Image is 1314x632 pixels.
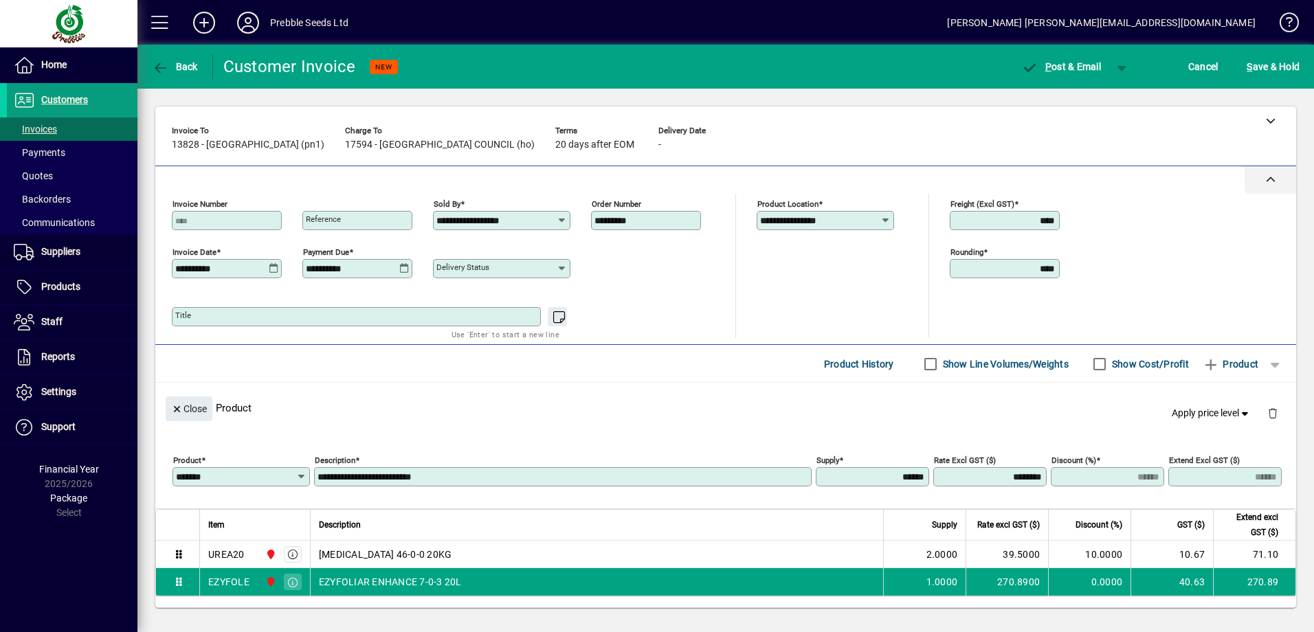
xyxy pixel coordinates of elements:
[41,246,80,257] span: Suppliers
[1247,56,1300,78] span: ave & Hold
[208,548,245,561] div: UREA20
[171,398,207,420] span: Close
[41,421,76,432] span: Support
[1269,3,1297,47] a: Knowledge Base
[452,326,559,342] mat-hint: Use 'Enter' to start a new line
[1014,54,1108,79] button: Post & Email
[14,217,95,228] span: Communications
[7,211,137,234] a: Communications
[7,305,137,339] a: Staff
[14,124,57,135] span: Invoices
[7,410,137,444] a: Support
[14,194,71,205] span: Backorders
[940,357,1069,371] label: Show Line Volumes/Weights
[148,54,201,79] button: Back
[7,188,137,211] a: Backorders
[155,383,1296,433] div: Product
[436,262,489,272] mat-label: Delivery status
[162,402,216,414] app-page-header-button: Close
[39,464,99,475] span: Financial Year
[975,548,1040,561] div: 39.5000
[173,455,201,465] mat-label: Product
[166,396,212,421] button: Close
[1166,401,1257,426] button: Apply price level
[977,517,1040,532] span: Rate excl GST ($)
[345,139,535,150] span: 17594 - [GEOGRAPHIC_DATA] COUNCIL (ho)
[41,281,80,292] span: Products
[434,199,460,209] mat-label: Sold by
[592,199,641,209] mat-label: Order number
[41,94,88,105] span: Customers
[1185,54,1222,79] button: Cancel
[1048,541,1131,568] td: 10.0000
[262,574,278,589] span: PALMERSTON NORTH
[1177,517,1205,532] span: GST ($)
[182,10,226,35] button: Add
[226,10,270,35] button: Profile
[319,575,462,589] span: EZYFOLIAR ENHANCE 7-0-3 20L
[1109,357,1189,371] label: Show Cost/Profit
[7,117,137,141] a: Invoices
[1243,54,1303,79] button: Save & Hold
[303,247,349,257] mat-label: Payment due
[950,247,983,257] mat-label: Rounding
[1048,568,1131,596] td: 0.0000
[926,548,958,561] span: 2.0000
[1021,61,1101,72] span: ost & Email
[947,12,1256,34] div: [PERSON_NAME] [PERSON_NAME][EMAIL_ADDRESS][DOMAIN_NAME]
[819,352,900,376] button: Product History
[14,147,65,158] span: Payments
[1196,352,1265,376] button: Product
[270,12,348,34] div: Prebble Seeds Ltd
[50,493,87,504] span: Package
[137,54,213,79] app-page-header-button: Back
[306,214,341,224] mat-label: Reference
[1051,455,1096,465] mat-label: Discount (%)
[41,59,67,70] span: Home
[1169,455,1240,465] mat-label: Extend excl GST ($)
[1172,406,1251,420] span: Apply price level
[1131,568,1213,596] td: 40.63
[1222,510,1278,540] span: Extend excl GST ($)
[950,199,1014,209] mat-label: Freight (excl GST)
[175,311,191,320] mat-label: Title
[932,517,957,532] span: Supply
[934,455,996,465] mat-label: Rate excl GST ($)
[41,316,63,327] span: Staff
[172,139,324,150] span: 13828 - [GEOGRAPHIC_DATA] (pn1)
[7,235,137,269] a: Suppliers
[757,199,819,209] mat-label: Product location
[926,575,958,589] span: 1.0000
[1256,407,1289,419] app-page-header-button: Delete
[172,199,227,209] mat-label: Invoice number
[7,141,137,164] a: Payments
[41,351,75,362] span: Reports
[208,517,225,532] span: Item
[14,170,53,181] span: Quotes
[1045,61,1051,72] span: P
[1188,56,1218,78] span: Cancel
[816,455,839,465] mat-label: Supply
[7,164,137,188] a: Quotes
[223,56,356,78] div: Customer Invoice
[1256,396,1289,429] button: Delete
[7,340,137,374] a: Reports
[824,353,894,375] span: Product History
[1247,61,1252,72] span: S
[7,48,137,82] a: Home
[375,63,392,71] span: NEW
[975,575,1040,589] div: 270.8900
[1203,353,1258,375] span: Product
[172,247,216,257] mat-label: Invoice date
[1076,517,1122,532] span: Discount (%)
[1213,541,1295,568] td: 71.10
[319,517,361,532] span: Description
[658,139,661,150] span: -
[41,386,76,397] span: Settings
[555,139,634,150] span: 20 days after EOM
[1213,568,1295,596] td: 270.89
[7,270,137,304] a: Products
[315,455,355,465] mat-label: Description
[262,547,278,562] span: PALMERSTON NORTH
[7,375,137,409] a: Settings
